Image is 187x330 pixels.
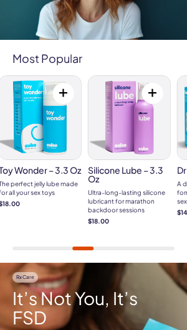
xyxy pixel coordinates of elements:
[88,166,171,183] h3: Silicone Lube – 3.3 oz
[12,289,156,328] h2: It’s Not You, It’s FSD
[88,188,171,214] div: Ultra-long-lasting silicone lubricant for marathon backdoor sessions
[89,76,170,159] img: Silicone Lube – 3.3 oz
[12,272,38,283] span: Rx Care
[88,217,171,225] strong: $18.00
[88,75,171,225] a: Silicone Lube – 3.3 oz Silicone Lube – 3.3 oz Ultra-long-lasting silicone lubricant for marathon ...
